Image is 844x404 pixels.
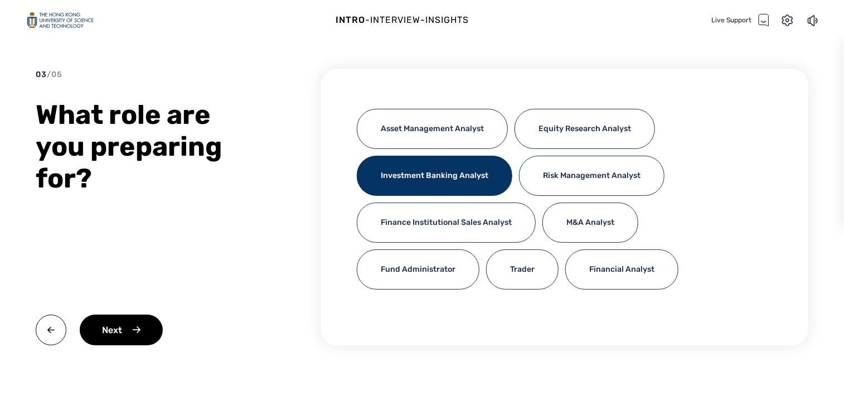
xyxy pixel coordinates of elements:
div: What role are you preparing for? [36,99,270,194]
div: Investment Banking Analyst [357,156,512,196]
div: - [421,13,426,27]
div: Next [80,315,163,345]
div: Finance Institutional Sales Analyst [357,203,536,243]
div: Trader [486,249,559,290]
div: - [366,13,371,27]
div: Asset Management Analyst [357,109,508,149]
div: Interview [371,13,421,27]
div: 03 [36,69,62,80]
span: / 05 [47,70,62,79]
div: Financial Analyst [565,249,678,290]
div: Fund Administrator [357,249,479,290]
img: back [36,315,66,345]
div: Insights [426,13,469,27]
img: logo [27,12,94,28]
div: Equity Research Analyst [515,109,655,149]
div: M&A Analyst [542,203,638,243]
div: Intro [336,13,366,27]
div: Risk Management Analyst [519,156,664,196]
div: Live Support [711,13,769,27]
